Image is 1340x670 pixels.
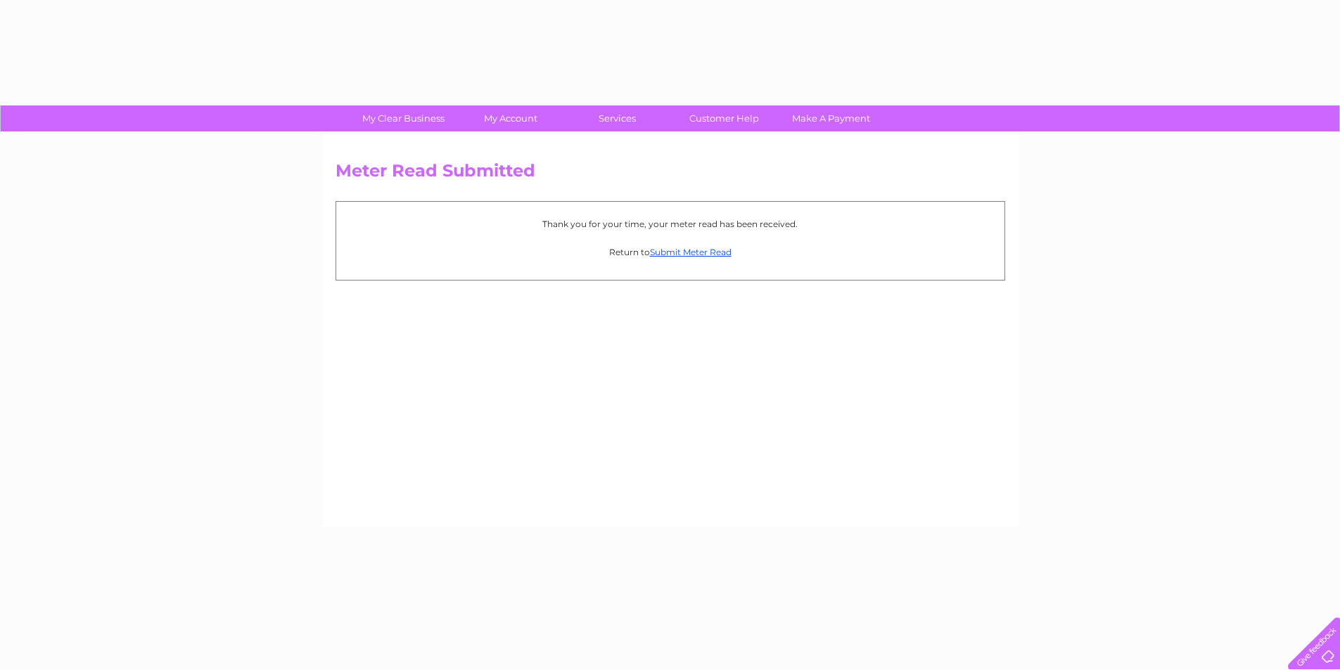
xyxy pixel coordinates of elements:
[343,217,997,231] p: Thank you for your time, your meter read has been received.
[773,105,889,131] a: Make A Payment
[559,105,675,131] a: Services
[666,105,782,131] a: Customer Help
[650,247,732,257] a: Submit Meter Read
[345,105,461,131] a: My Clear Business
[336,161,1005,188] h2: Meter Read Submitted
[343,245,997,259] p: Return to
[452,105,568,131] a: My Account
